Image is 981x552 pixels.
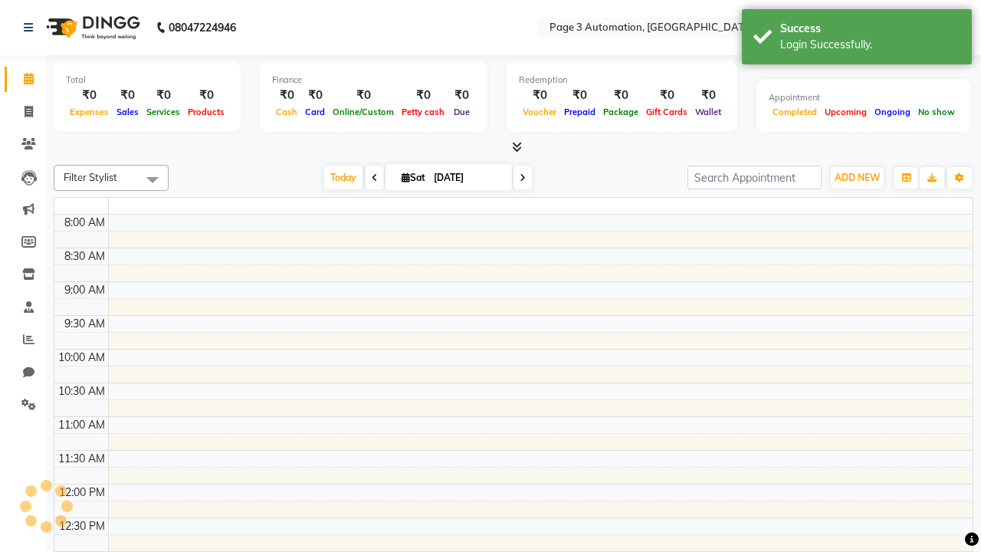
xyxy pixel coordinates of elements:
[691,107,725,117] span: Wallet
[560,107,599,117] span: Prepaid
[450,107,474,117] span: Due
[780,21,960,37] div: Success
[599,107,642,117] span: Package
[687,166,822,189] input: Search Appointment
[55,417,108,433] div: 11:00 AM
[329,87,398,104] div: ₹0
[519,87,560,104] div: ₹0
[560,87,599,104] div: ₹0
[272,107,301,117] span: Cash
[519,107,560,117] span: Voucher
[272,74,475,87] div: Finance
[642,87,691,104] div: ₹0
[831,167,884,189] button: ADD NEW
[301,107,329,117] span: Card
[61,215,108,231] div: 8:00 AM
[642,107,691,117] span: Gift Cards
[599,87,642,104] div: ₹0
[184,107,228,117] span: Products
[272,87,301,104] div: ₹0
[398,172,429,183] span: Sat
[769,91,959,104] div: Appointment
[39,6,144,49] img: logo
[835,172,880,183] span: ADD NEW
[448,87,475,104] div: ₹0
[56,485,108,501] div: 12:00 PM
[398,87,448,104] div: ₹0
[519,74,725,87] div: Redemption
[61,248,108,264] div: 8:30 AM
[769,107,821,117] span: Completed
[429,166,506,189] input: 2025-10-04
[871,107,914,117] span: Ongoing
[324,166,363,189] span: Today
[55,383,108,399] div: 10:30 AM
[914,107,959,117] span: No show
[66,107,113,117] span: Expenses
[113,107,143,117] span: Sales
[61,316,108,332] div: 9:30 AM
[143,87,184,104] div: ₹0
[113,87,143,104] div: ₹0
[66,87,113,104] div: ₹0
[329,107,398,117] span: Online/Custom
[301,87,329,104] div: ₹0
[780,37,960,53] div: Login Successfully.
[184,87,228,104] div: ₹0
[64,171,117,183] span: Filter Stylist
[143,107,184,117] span: Services
[169,6,236,49] b: 08047224946
[61,282,108,298] div: 9:00 AM
[821,107,871,117] span: Upcoming
[55,350,108,366] div: 10:00 AM
[66,74,228,87] div: Total
[398,107,448,117] span: Petty cash
[691,87,725,104] div: ₹0
[55,451,108,467] div: 11:30 AM
[56,518,108,534] div: 12:30 PM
